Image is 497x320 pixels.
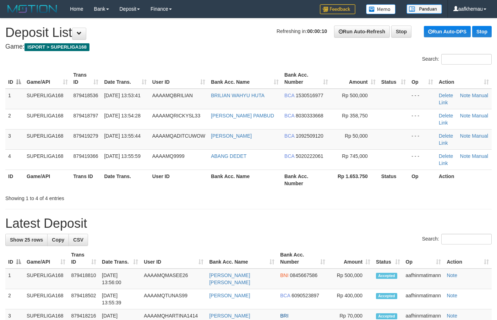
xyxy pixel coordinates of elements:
[403,248,444,269] th: Op: activate to sort column ascending
[209,313,250,319] a: [PERSON_NAME]
[5,68,24,89] th: ID: activate to sort column descending
[24,289,68,309] td: SUPERLIGA168
[211,93,264,98] a: BRILIAN WAHYU HUTA
[282,170,331,190] th: Bank Acc. Number
[152,153,185,159] span: AAAAMQ9999
[282,68,331,89] th: Bank Acc. Number: activate to sort column ascending
[209,272,250,285] a: [PERSON_NAME] [PERSON_NAME]
[439,153,488,166] a: Manual Link
[284,93,294,98] span: BCA
[5,26,492,40] h1: Deposit List
[436,68,492,89] th: Action: activate to sort column ascending
[439,153,453,159] a: Delete
[409,68,436,89] th: Op: activate to sort column ascending
[447,293,457,298] a: Note
[104,133,140,139] span: [DATE] 13:55:44
[99,248,141,269] th: Date Trans.: activate to sort column ascending
[24,109,71,129] td: SUPERLIGA168
[376,313,397,319] span: Accepted
[5,43,492,50] h4: Game:
[345,133,368,139] span: Rp 50,000
[444,248,492,269] th: Action: activate to sort column ascending
[296,133,323,139] span: Copy 1092509120 to clipboard
[211,153,246,159] a: ABANG DEDET
[472,26,492,37] a: Stop
[209,293,250,298] a: [PERSON_NAME]
[101,68,149,89] th: Date Trans.: activate to sort column ascending
[422,54,492,65] label: Search:
[5,170,24,190] th: ID
[152,93,193,98] span: AAAAMQBRILIAN
[5,216,492,231] h1: Latest Deposit
[10,237,43,243] span: Show 25 rows
[307,28,327,34] strong: 00:00:10
[284,133,294,139] span: BCA
[5,149,24,170] td: 4
[99,289,141,309] td: [DATE] 13:55:39
[5,269,24,289] td: 1
[5,289,24,309] td: 2
[73,133,98,139] span: 879419279
[441,54,492,65] input: Search:
[5,234,48,246] a: Show 25 rows
[5,129,24,149] td: 3
[439,93,488,105] a: Manual Link
[439,113,453,118] a: Delete
[424,26,471,37] a: Run Auto-DPS
[24,43,89,51] span: ISPORT > SUPERLIGA168
[71,170,102,190] th: Trans ID
[52,237,64,243] span: Copy
[149,68,208,89] th: User ID: activate to sort column ascending
[439,133,488,146] a: Manual Link
[277,28,327,34] span: Refreshing in:
[436,170,492,190] th: Action
[331,170,378,190] th: Rp 1.653.750
[101,170,149,190] th: Date Trans.
[73,237,83,243] span: CSV
[328,289,373,309] td: Rp 400,000
[141,248,206,269] th: User ID: activate to sort column ascending
[391,26,411,38] a: Stop
[334,26,390,38] a: Run Auto-Refresh
[296,113,323,118] span: Copy 8030333668 to clipboard
[441,234,492,244] input: Search:
[24,248,68,269] th: Game/API: activate to sort column ascending
[284,153,294,159] span: BCA
[5,89,24,109] td: 1
[73,93,98,98] span: 879418536
[439,93,453,98] a: Delete
[406,4,442,14] img: panduan.png
[409,170,436,190] th: Op
[68,289,99,309] td: 879418502
[376,293,397,299] span: Accepted
[68,248,99,269] th: Trans ID: activate to sort column ascending
[378,68,409,89] th: Status: activate to sort column ascending
[342,153,367,159] span: Rp 745,000
[409,149,436,170] td: - - -
[5,109,24,129] td: 2
[69,234,88,246] a: CSV
[24,68,71,89] th: Game/API: activate to sort column ascending
[104,153,140,159] span: [DATE] 13:55:59
[208,170,282,190] th: Bank Acc. Name
[5,192,202,202] div: Showing 1 to 4 of 4 entries
[422,234,492,244] label: Search:
[99,269,141,289] td: [DATE] 13:56:00
[104,93,140,98] span: [DATE] 13:53:41
[24,170,71,190] th: Game/API
[328,248,373,269] th: Amount: activate to sort column ascending
[68,269,99,289] td: 879418810
[149,170,208,190] th: User ID
[5,248,24,269] th: ID: activate to sort column descending
[24,89,71,109] td: SUPERLIGA168
[290,272,318,278] span: Copy 0845667586 to clipboard
[331,68,378,89] th: Amount: activate to sort column ascending
[447,272,457,278] a: Note
[71,68,102,89] th: Trans ID: activate to sort column ascending
[403,269,444,289] td: aafhinmatimann
[280,293,290,298] span: BCA
[206,248,277,269] th: Bank Acc. Name: activate to sort column ascending
[447,313,457,319] a: Note
[277,248,328,269] th: Bank Acc. Number: activate to sort column ascending
[104,113,140,118] span: [DATE] 13:54:28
